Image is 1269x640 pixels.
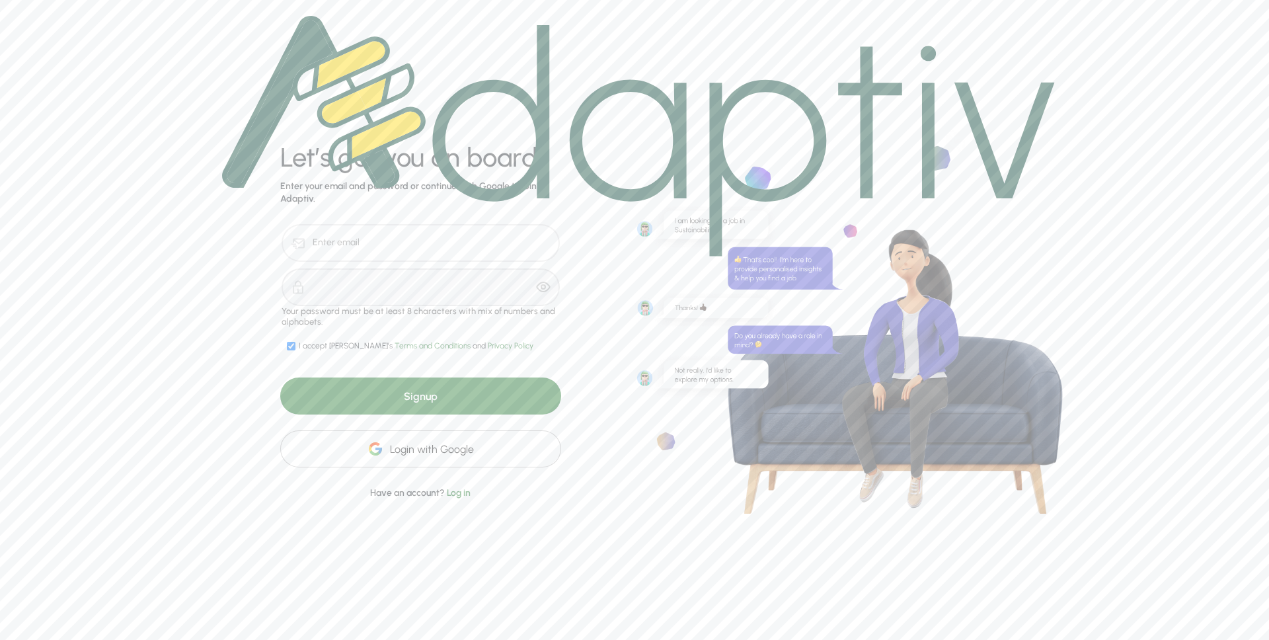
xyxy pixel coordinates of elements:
[367,441,383,457] img: google-icon.2f27fcd6077ff8336a97d9c3f95f339d.svg
[222,16,1055,257] img: logo.1749501288befa47a911bf1f7fa84db0.svg
[535,279,551,295] img: eye-filled.9d90107b148acf859ab1e76be1dae14b.svg
[634,126,1063,514] img: bg-stone
[280,430,561,467] div: Login with Google
[280,378,561,415] div: Signup
[488,341,533,350] span: Privacy Policy
[282,306,560,327] div: Your password must be at least 8 characters with mix of numbers and alphabets.
[447,487,471,499] span: Log in
[299,341,533,352] div: I accept [PERSON_NAME]'s and
[280,471,561,500] div: Have an account?
[395,341,473,350] span: Terms and Conditions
